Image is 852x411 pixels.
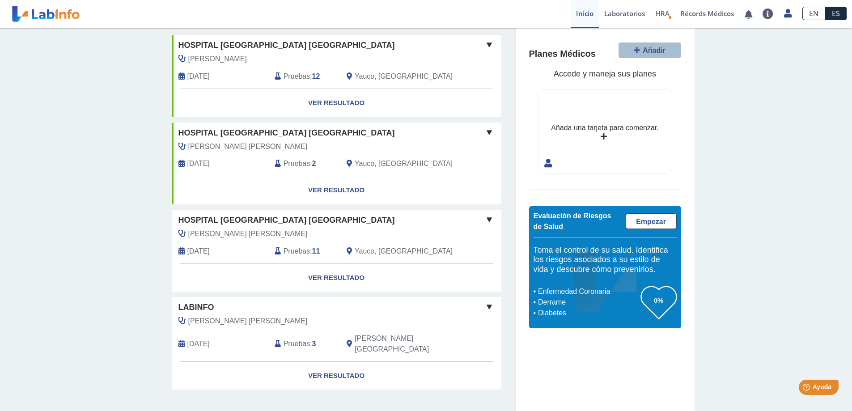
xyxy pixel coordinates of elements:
[802,7,825,20] a: EN
[312,72,320,80] b: 12
[284,71,310,82] span: Pruebas
[641,295,677,306] h3: 0%
[536,308,641,318] li: Diabetes
[187,339,210,349] span: 2021-08-11
[188,229,308,239] span: Rodriguez Soto, Joan
[529,49,596,59] h4: Planes Médicos
[626,213,677,229] a: Empezar
[825,7,847,20] a: ES
[355,158,453,169] span: Yauco, PR
[268,158,340,169] div: :
[178,127,395,139] span: Hospital [GEOGRAPHIC_DATA] [GEOGRAPHIC_DATA]
[172,89,501,117] a: Ver Resultado
[187,71,210,82] span: 2023-09-16
[551,123,658,133] div: Añada una tarjeta para comenzar.
[172,362,501,390] a: Ver Resultado
[355,246,453,257] span: Yauco, PR
[656,9,670,18] span: HRA
[188,316,308,326] span: Torras Mantrana, Raidel
[284,158,310,169] span: Pruebas
[312,340,316,347] b: 3
[178,39,395,51] span: Hospital [GEOGRAPHIC_DATA] [GEOGRAPHIC_DATA]
[178,301,214,314] span: labinfo
[284,339,310,349] span: Pruebas
[312,160,316,167] b: 2
[772,376,842,401] iframe: Help widget launcher
[268,246,340,257] div: :
[284,246,310,257] span: Pruebas
[178,214,395,226] span: Hospital [GEOGRAPHIC_DATA] [GEOGRAPHIC_DATA]
[619,42,681,58] button: Añadir
[188,54,247,64] span: Concepcion, Maryrose
[355,71,453,82] span: Yauco, PR
[355,333,454,355] span: Ponce, PR
[187,246,210,257] span: 2025-09-27
[172,264,501,292] a: Ver Resultado
[536,297,641,308] li: Derrame
[534,246,677,275] h5: Toma el control de su salud. Identifica los riesgos asociados a su estilo de vida y descubre cómo...
[534,212,611,230] span: Evaluación de Riesgos de Salud
[643,47,665,54] span: Añadir
[187,158,210,169] span: 2022-11-07
[268,71,340,82] div: :
[636,218,666,225] span: Empezar
[268,333,340,355] div: :
[536,286,641,297] li: Enfermedad Coronaria
[312,247,320,255] b: 11
[554,69,656,78] span: Accede y maneja sus planes
[172,176,501,204] a: Ver Resultado
[188,141,308,152] span: Ramirez Amill, Reinaldo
